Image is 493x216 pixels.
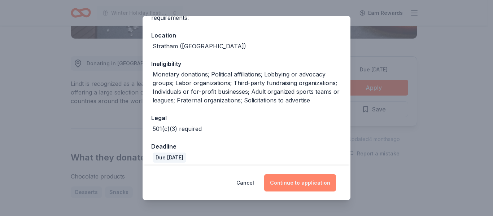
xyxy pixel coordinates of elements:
div: Due [DATE] [153,153,186,163]
div: Ineligibility [151,59,342,69]
div: Monetary donations; Political affiliations; Lobbying or advocacy groups; Labor organizations; Thi... [153,70,342,105]
div: Location [151,31,342,40]
div: Stratham ([GEOGRAPHIC_DATA]) [153,42,246,50]
div: 501(c)(3) required [153,124,202,133]
button: Cancel [236,174,254,191]
div: Deadline [151,142,342,151]
button: Continue to application [264,174,336,191]
div: Legal [151,113,342,123]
